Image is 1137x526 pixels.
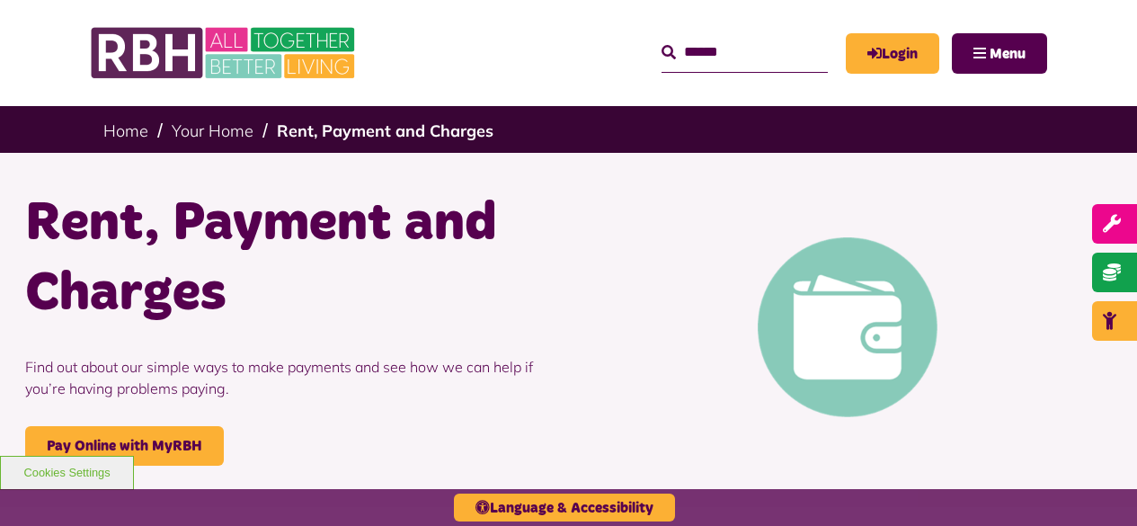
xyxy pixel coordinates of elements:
[952,33,1047,74] button: Navigation
[846,33,939,74] a: MyRBH
[990,47,1026,61] span: Menu
[758,237,937,417] img: Pay Rent
[172,120,253,141] a: Your Home
[25,329,555,426] p: Find out about our simple ways to make payments and see how we can help if you’re having problems...
[103,120,148,141] a: Home
[90,18,360,88] img: RBH
[454,494,675,522] button: Language & Accessibility
[25,189,555,329] h1: Rent, Payment and Charges
[1056,445,1137,526] iframe: Netcall Web Assistant for live chat
[277,120,493,141] a: Rent, Payment and Charges
[25,426,224,466] a: Pay Online with MyRBH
